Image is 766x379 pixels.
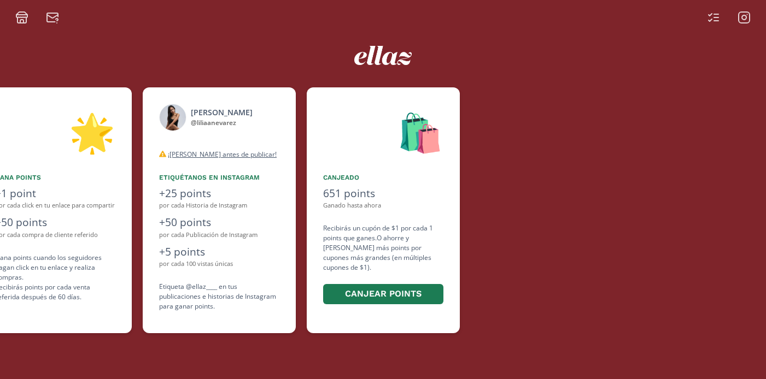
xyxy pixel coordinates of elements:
div: @ liliaanevarez [191,118,253,128]
div: 651 points [323,186,443,202]
u: ¡[PERSON_NAME] antes de publicar! [168,150,277,159]
div: por cada Publicación de Instagram [159,230,279,240]
img: 472866662_2015896602243155_15014156077129679_n.jpg [159,104,186,131]
div: 🛍️ [323,104,443,159]
div: Etiqueta @ellaz____ en tus publicaciones e historias de Instagram para ganar points. [159,282,279,311]
div: Recibirás un cupón de $1 por cada 1 points que ganes. O ahorre y [PERSON_NAME] más points por cup... [323,223,443,306]
div: +25 points [159,186,279,202]
div: +5 points [159,244,279,260]
button: Canjear points [323,284,443,304]
div: por cada 100 vistas únicas [159,259,279,269]
div: por cada Historia de Instagram [159,201,279,210]
div: Etiquétanos en Instagram [159,173,279,182]
div: [PERSON_NAME] [191,106,253,118]
img: ew9eVGDHp6dD [354,46,412,65]
div: Ganado hasta ahora [323,201,443,210]
div: +50 points [159,215,279,230]
div: Canjeado [323,173,443,182]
